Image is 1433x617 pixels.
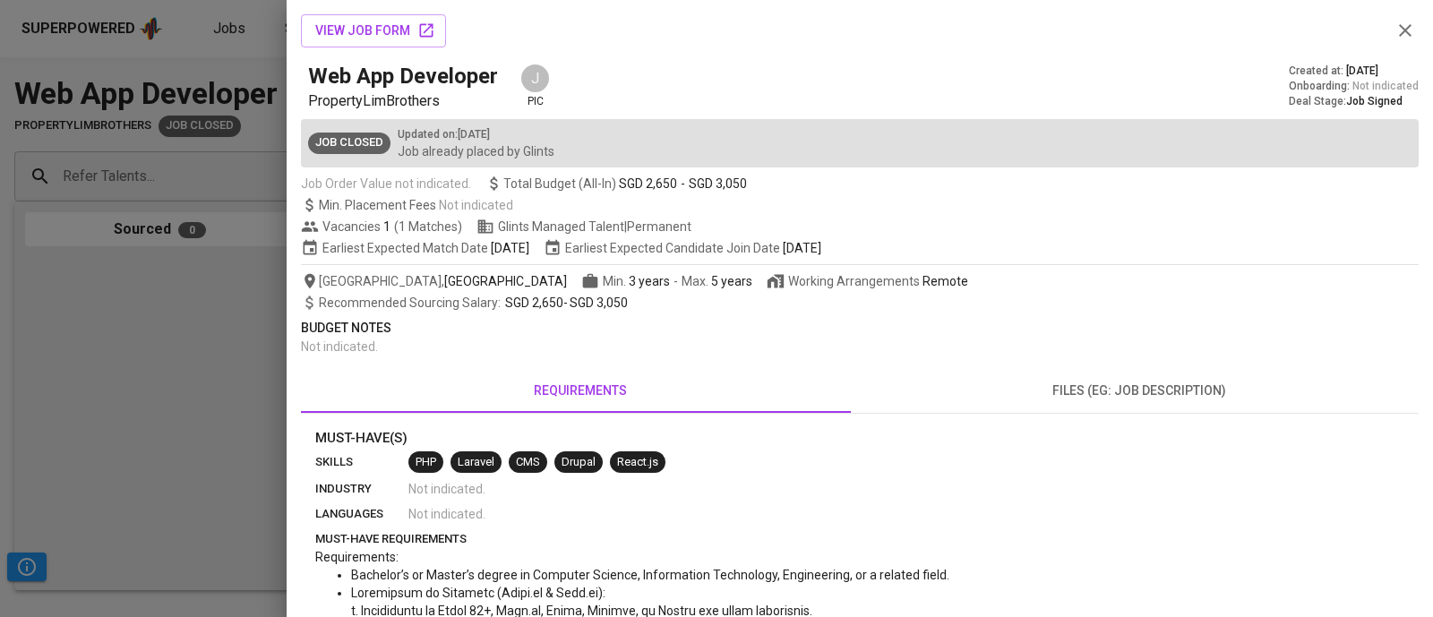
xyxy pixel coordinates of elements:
[315,530,1404,548] p: must-have requirements
[1289,64,1419,79] div: Created at :
[570,296,628,310] span: SGD 3,050
[610,454,665,471] span: React.js
[689,175,747,193] span: SGD 3,050
[398,126,554,142] p: Updated on : [DATE]
[519,63,551,109] div: pic
[450,454,502,471] span: Laravel
[315,480,408,498] p: industry
[1346,64,1378,79] span: [DATE]
[1352,79,1419,94] span: Not indicated
[351,568,949,582] span: Bachelor’s or Master’s degree in Computer Science, Information Technology, Engineering, or a rela...
[544,239,821,257] span: Earliest Expected Candidate Join Date
[783,239,821,257] span: [DATE]
[301,319,1419,338] p: Budget Notes
[312,380,849,402] span: requirements
[554,454,603,471] span: Drupal
[319,296,503,310] span: Recommended Sourcing Salary :
[603,274,670,288] span: Min.
[308,134,390,151] span: Job Closed
[319,294,628,312] span: -
[408,480,485,498] span: Not indicated .
[308,92,440,109] span: PropertyLimBrothers
[922,272,968,290] div: Remote
[871,380,1408,402] span: files (eg: job description)
[301,218,462,236] span: Vacancies ( 1 Matches )
[681,175,685,193] span: -
[1289,94,1419,109] div: Deal Stage :
[301,239,529,257] span: Earliest Expected Match Date
[439,198,513,212] span: Not indicated
[398,142,554,160] p: Job already placed by Glints
[315,20,432,42] span: view job form
[301,272,567,290] span: [GEOGRAPHIC_DATA] ,
[505,296,563,310] span: SGD 2,650
[301,14,446,47] button: view job form
[619,175,677,193] span: SGD 2,650
[767,272,968,290] span: Working Arrangements
[509,454,547,471] span: CMS
[491,239,529,257] span: [DATE]
[308,62,498,90] h5: Web App Developer
[1346,95,1403,107] span: Job Signed
[674,272,678,290] span: -
[301,175,471,193] span: Job Order Value not indicated.
[629,274,670,288] span: 3 years
[476,218,691,236] span: Glints Managed Talent | Permanent
[444,272,567,290] span: [GEOGRAPHIC_DATA]
[519,63,551,94] div: J
[682,274,752,288] span: Max.
[315,453,408,471] p: skills
[381,218,390,236] span: 1
[315,428,1404,449] p: Must-Have(s)
[485,175,747,193] span: Total Budget (All-In)
[301,339,378,354] span: Not indicated .
[408,454,443,471] span: PHP
[319,198,513,212] span: Min. Placement Fees
[315,550,399,564] span: Requirements:
[1289,79,1419,94] div: Onboarding :
[315,505,408,523] p: languages
[408,505,485,523] span: Not indicated .
[711,274,752,288] span: 5 years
